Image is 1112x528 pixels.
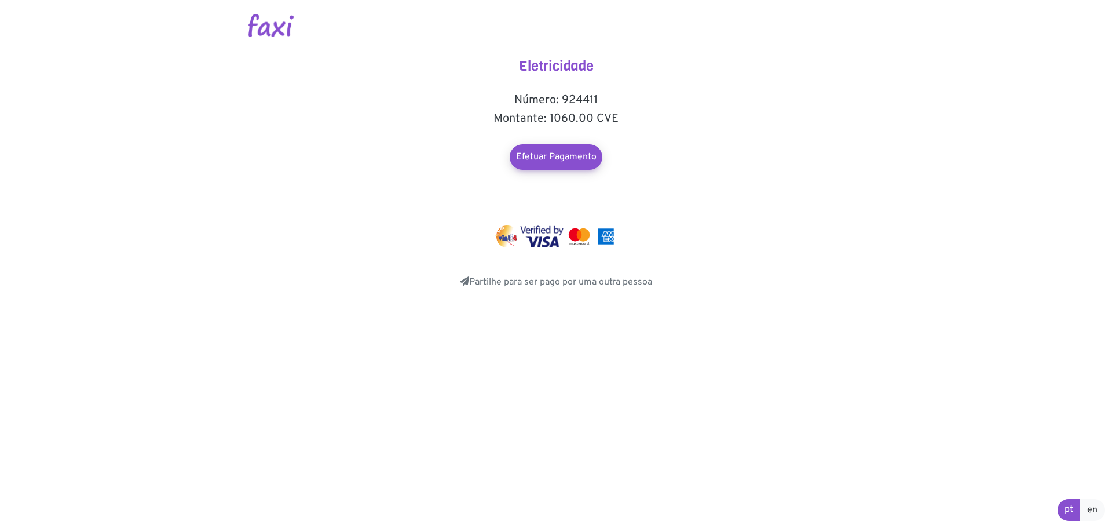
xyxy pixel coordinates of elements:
img: mastercard [566,225,592,247]
img: visa [520,225,564,247]
a: pt [1058,499,1080,521]
a: Efetuar Pagamento [510,144,602,170]
a: en [1080,499,1105,521]
img: mastercard [595,225,617,247]
a: Partilhe para ser pago por uma outra pessoa [460,276,652,288]
h5: Número: 924411 [440,93,672,107]
img: vinti4 [495,225,518,247]
h5: Montante: 1060.00 CVE [440,112,672,126]
h4: Eletricidade [440,58,672,75]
